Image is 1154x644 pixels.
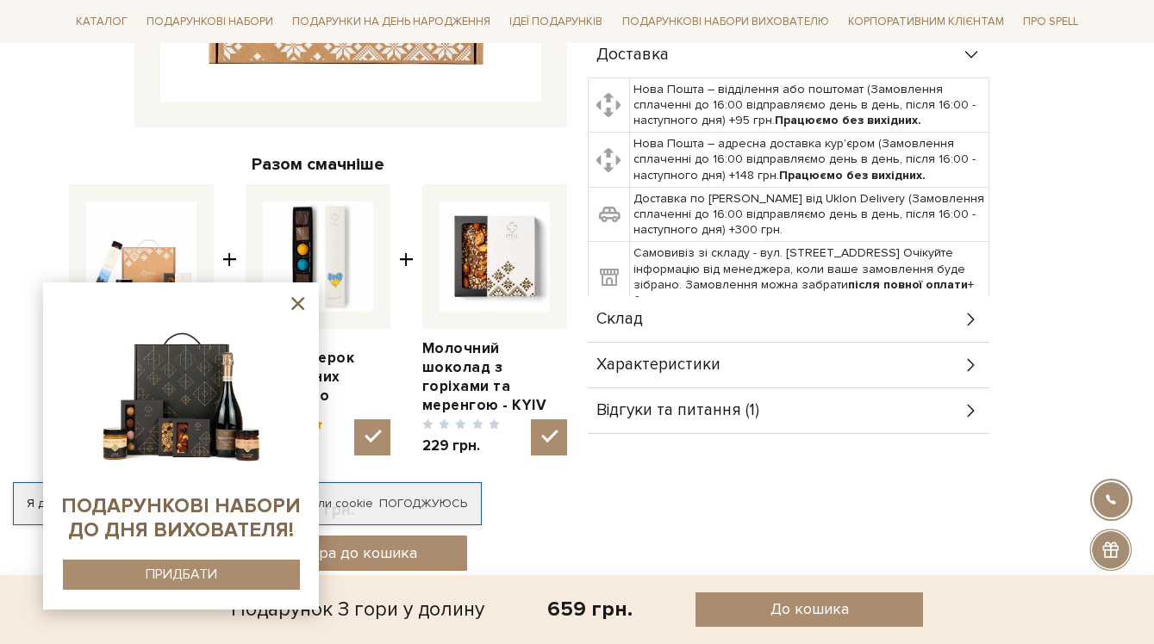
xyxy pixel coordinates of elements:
[86,201,196,312] img: Подарунок З гори у долину
[263,201,373,312] img: Набір цукерок шоколадних Серденько
[629,133,989,188] td: Нова Пошта – адресна доставка кур'єром (Замовлення сплаченні до 16:00 відправляємо день в день, п...
[629,242,989,313] td: Самовивіз зі складу - вул. [STREET_ADDRESS] Очікуйте інформацію від менеджера, коли ваше замовлен...
[285,9,497,35] a: Подарунки на День народження
[596,357,720,373] span: Характеристики
[69,9,134,35] a: Каталог
[596,47,669,63] span: Доставка
[231,592,484,627] div: Подарунок З гори у долину
[841,7,1011,36] a: Корпоративним клієнтам
[422,437,501,455] span: 229 грн.
[629,77,989,133] td: Нова Пошта – відділення або поштомат (Замовлення сплаченні до 16:00 відправляємо день в день, піс...
[596,403,759,418] span: Відгуки та питання (1)
[770,599,849,619] span: До кошика
[696,592,923,627] button: До кошика
[399,184,414,455] span: +
[69,153,567,176] div: Разом смачніше
[547,596,633,622] div: 659 грн.
[502,9,609,35] a: Ідеї подарунків
[615,7,836,36] a: Подарункові набори вихователю
[140,9,280,35] a: Подарункові набори
[422,339,567,415] a: Молочний шоколад з горіхами та меренгою - KYIV
[775,113,921,127] b: Працюємо без вихідних.
[440,201,550,312] img: Молочний шоколад з горіхами та меренгою - KYIV
[222,184,237,455] span: +
[295,496,373,511] a: файли cookie
[1016,9,1085,35] a: Про Spell
[848,277,968,292] b: після повної оплати
[779,168,926,183] b: Працюємо без вихідних.
[379,496,467,511] a: Погоджуюсь
[629,187,989,242] td: Доставка по [PERSON_NAME] від Uklon Delivery (Замовлення сплаченні до 16:00 відправляємо день в д...
[14,496,481,511] div: Я дозволяю [DOMAIN_NAME] використовувати
[596,312,643,327] span: Склад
